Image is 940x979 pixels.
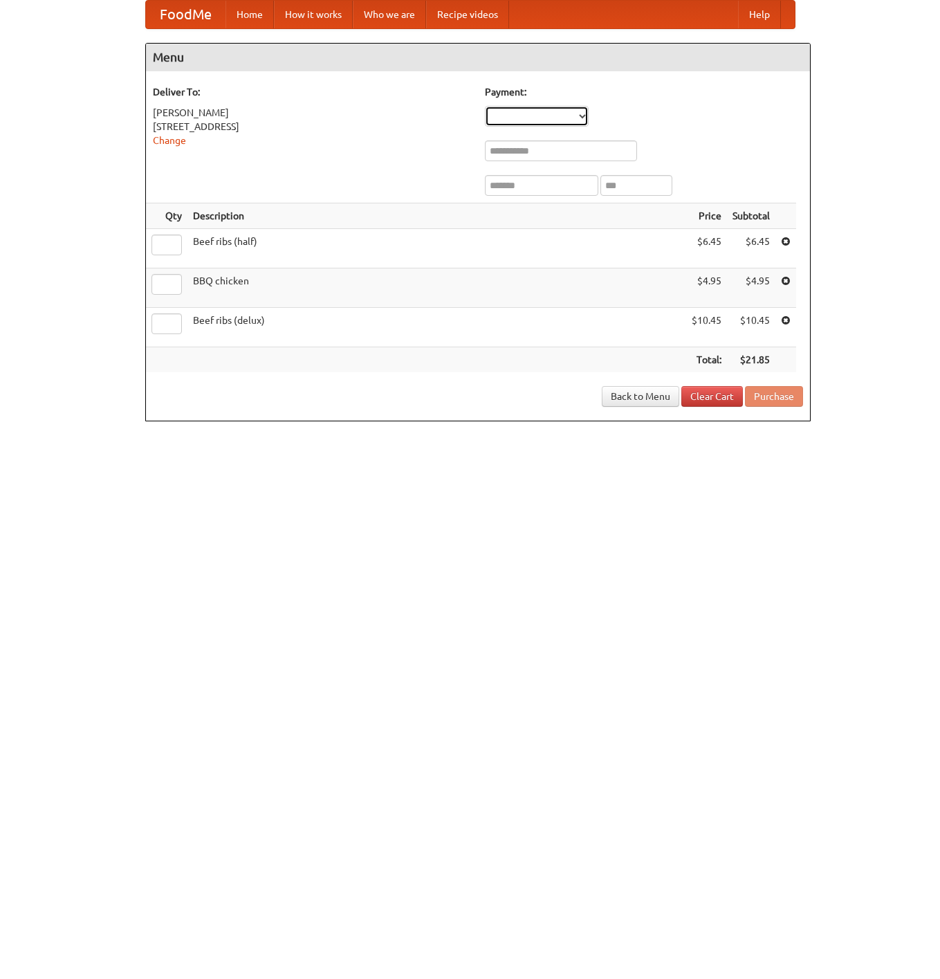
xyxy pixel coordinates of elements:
td: $10.45 [686,308,727,347]
th: Total: [686,347,727,373]
td: $4.95 [686,268,727,308]
button: Purchase [745,386,803,407]
h4: Menu [146,44,810,71]
td: Beef ribs (half) [187,229,686,268]
a: Change [153,135,186,146]
td: Beef ribs (delux) [187,308,686,347]
div: [STREET_ADDRESS] [153,120,471,134]
th: $21.85 [727,347,775,373]
th: Description [187,203,686,229]
th: Qty [146,203,187,229]
td: $6.45 [686,229,727,268]
a: Clear Cart [681,386,743,407]
a: Back to Menu [602,386,679,407]
th: Price [686,203,727,229]
a: Who we are [353,1,426,28]
td: $10.45 [727,308,775,347]
div: [PERSON_NAME] [153,106,471,120]
td: BBQ chicken [187,268,686,308]
h5: Deliver To: [153,85,471,99]
h5: Payment: [485,85,803,99]
a: Help [738,1,781,28]
td: $6.45 [727,229,775,268]
a: Home [225,1,274,28]
a: How it works [274,1,353,28]
a: FoodMe [146,1,225,28]
th: Subtotal [727,203,775,229]
a: Recipe videos [426,1,509,28]
td: $4.95 [727,268,775,308]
